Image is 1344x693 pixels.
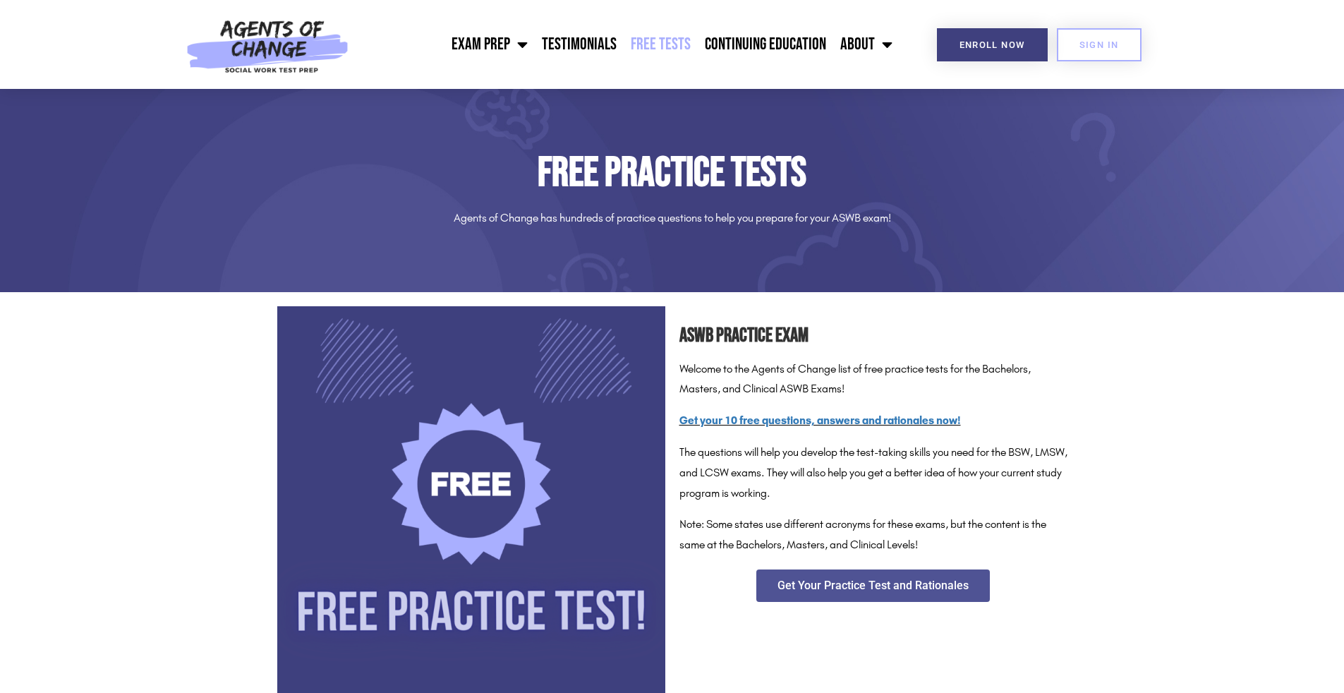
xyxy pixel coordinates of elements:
a: Testimonials [535,27,624,62]
a: Continuing Education [698,27,833,62]
a: Free Tests [624,27,698,62]
a: Enroll Now [937,28,1048,61]
p: Welcome to the Agents of Change list of free practice tests for the Bachelors, Masters, and Clini... [679,359,1067,400]
span: SIGN IN [1079,40,1119,49]
a: Get your 10 free questions, answers and rationales now! [679,414,961,427]
a: Get Your Practice Test and Rationales [756,570,990,602]
p: The questions will help you develop the test-taking skills you need for the BSW, LMSW, and LCSW e... [679,442,1067,503]
h1: Free Practice Tests [277,152,1067,194]
a: About [833,27,900,62]
p: Agents of Change has hundreds of practice questions to help you prepare for your ASWB exam! [277,208,1067,229]
span: Enroll Now [959,40,1025,49]
p: Note: Some states use different acronyms for these exams, but the content is the same at the Bach... [679,514,1067,555]
span: Get Your Practice Test and Rationales [777,580,969,591]
h2: ASWB Practice Exam [679,320,1067,352]
nav: Menu [356,27,900,62]
a: SIGN IN [1057,28,1142,61]
a: Exam Prep [444,27,535,62]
